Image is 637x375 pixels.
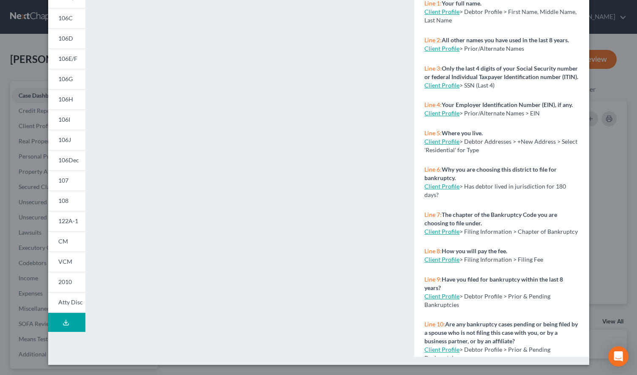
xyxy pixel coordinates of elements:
[424,276,563,291] strong: Have you filed for bankruptcy within the last 8 years?
[48,272,85,292] a: 2010
[58,238,68,245] span: CM
[48,150,85,170] a: 106Dec
[424,129,442,137] span: Line 5:
[442,101,573,108] strong: Your Employer Identification Number (EIN), if any.
[424,65,442,72] span: Line 3:
[459,82,495,89] span: > SSN (Last 4)
[459,45,524,52] span: > Prior/Alternate Names
[424,45,459,52] a: Client Profile
[58,156,79,164] span: 106Dec
[58,217,78,224] span: 122A-1
[58,258,72,265] span: VCM
[58,197,68,204] span: 108
[424,166,442,173] span: Line 6:
[424,109,459,117] a: Client Profile
[48,89,85,109] a: 106H
[424,247,442,255] span: Line 8:
[58,298,83,306] span: Atty Disc
[48,49,85,69] a: 106E/F
[424,346,459,353] a: Client Profile
[442,129,483,137] strong: Where you live.
[424,138,577,153] span: > Debtor Addresses > +New Address > Select 'Residential' for Type
[424,8,577,24] span: > Debtor Profile > First Name, Middle Name, Last Name
[424,211,442,218] span: Line 7:
[442,247,507,255] strong: How you will pay the fee.
[608,346,629,367] div: Open Intercom Messenger
[424,183,459,190] a: Client Profile
[424,166,557,181] strong: Why you are choosing this district to file for bankruptcy.
[48,28,85,49] a: 106D
[424,82,459,89] a: Client Profile
[459,228,578,235] span: > Filing Information > Chapter of Bankruptcy
[424,276,442,283] span: Line 9:
[48,191,85,211] a: 108
[424,211,557,227] strong: The chapter of the Bankruptcy Code you are choosing to file under.
[424,36,442,44] span: Line 2:
[424,183,566,198] span: > Has debtor lived in jurisdiction for 180 days?
[424,228,459,235] a: Client Profile
[424,320,578,345] strong: Are any bankruptcy cases pending or being filed by a spouse who is not filing this case with you,...
[424,293,550,308] span: > Debtor Profile > Prior & Pending Bankruptcies
[424,293,459,300] a: Client Profile
[48,292,85,313] a: Atty Disc
[48,231,85,252] a: CM
[424,138,459,145] a: Client Profile
[48,211,85,231] a: 122A-1
[459,256,543,263] span: > Filing Information > Filing Fee
[58,116,70,123] span: 106I
[48,109,85,130] a: 106I
[48,170,85,191] a: 107
[58,14,73,22] span: 106C
[58,35,73,42] span: 106D
[424,101,442,108] span: Line 4:
[424,8,459,15] a: Client Profile
[58,96,73,103] span: 106H
[424,346,550,361] span: > Debtor Profile > Prior & Pending Bankruptcies
[58,75,73,82] span: 106G
[58,278,72,285] span: 2010
[424,256,459,263] a: Client Profile
[459,109,540,117] span: > Prior/Alternate Names > EIN
[424,65,578,80] strong: Only the last 4 digits of your Social Security number or federal Individual Taxpayer Identificati...
[58,136,71,143] span: 106J
[424,320,445,328] span: Line 10:
[58,55,77,62] span: 106E/F
[442,36,569,44] strong: All other names you have used in the last 8 years.
[48,8,85,28] a: 106C
[58,177,68,184] span: 107
[48,69,85,89] a: 106G
[48,252,85,272] a: VCM
[48,130,85,150] a: 106J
